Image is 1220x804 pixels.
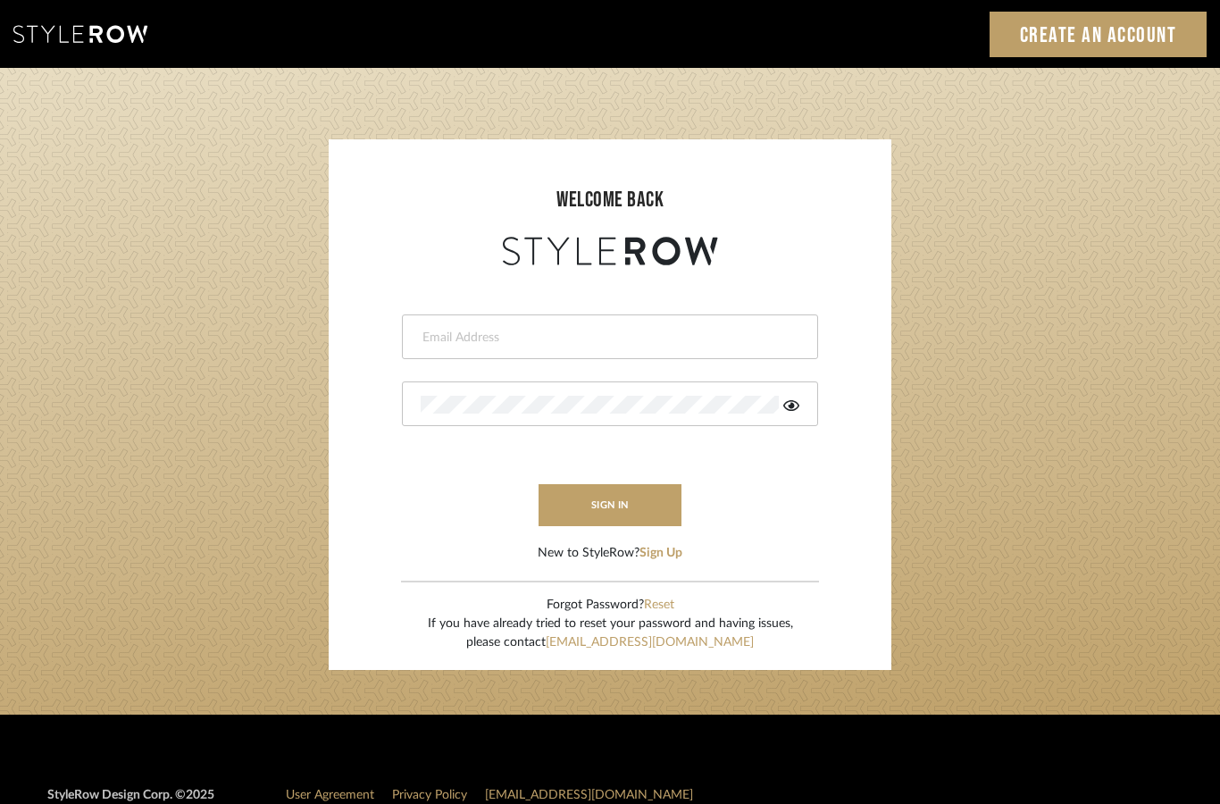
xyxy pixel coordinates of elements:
a: Privacy Policy [392,789,467,801]
div: New to StyleRow? [538,544,682,563]
div: If you have already tried to reset your password and having issues, please contact [428,615,793,652]
div: Forgot Password? [428,596,793,615]
input: Email Address [421,329,795,347]
button: Sign Up [639,544,682,563]
button: Reset [644,596,674,615]
a: [EMAIL_ADDRESS][DOMAIN_NAME] [546,636,754,649]
a: Create an Account [990,12,1207,57]
button: sign in [539,484,681,526]
a: [EMAIL_ADDRESS][DOMAIN_NAME] [485,789,693,801]
a: User Agreement [286,789,374,801]
div: welcome back [347,184,873,216]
